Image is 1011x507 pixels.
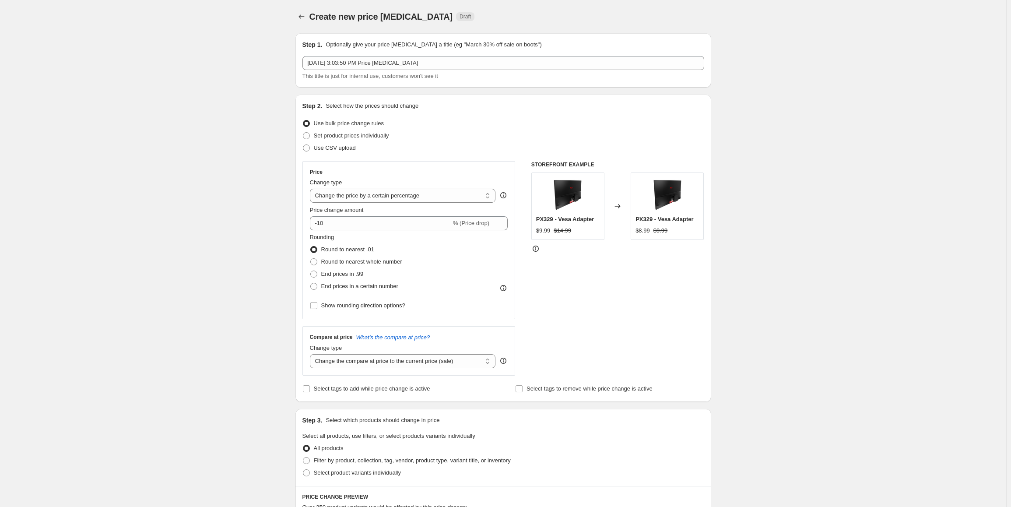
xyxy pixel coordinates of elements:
span: Select tags to add while price change is active [314,385,430,392]
img: Pixio-PX329-gaming-monitor-qhd-image-009_80x.png [650,177,685,212]
div: $8.99 [635,226,650,235]
span: PX329 - Vesa Adapter [536,216,594,222]
input: -15 [310,216,451,230]
div: help [499,356,508,365]
span: Select product variants individually [314,469,401,476]
p: Select which products should change in price [326,416,439,425]
span: Change type [310,345,342,351]
h6: STOREFRONT EXAMPLE [531,161,704,168]
span: Use bulk price change rules [314,120,384,127]
span: Use CSV upload [314,144,356,151]
input: 30% off holiday sale [302,56,704,70]
button: Price change jobs [295,11,308,23]
div: help [499,191,508,200]
img: Pixio-PX329-gaming-monitor-qhd-image-009_80x.png [550,177,585,212]
h3: Price [310,169,323,176]
p: Optionally give your price [MEDICAL_DATA] a title (eg "March 30% off sale on boots") [326,40,541,49]
span: Select all products, use filters, or select products variants individually [302,433,475,439]
span: Show rounding direction options? [321,302,405,309]
div: $9.99 [536,226,551,235]
strike: $14.99 [554,226,571,235]
span: End prices in a certain number [321,283,398,289]
span: PX329 - Vesa Adapter [635,216,693,222]
h3: Compare at price [310,334,353,341]
span: Round to nearest .01 [321,246,374,253]
button: What's the compare at price? [356,334,430,341]
p: Select how the prices should change [326,102,418,110]
span: % (Price drop) [453,220,489,226]
h2: Step 1. [302,40,323,49]
span: Select tags to remove while price change is active [527,385,653,392]
span: Draft [460,13,471,20]
span: Change type [310,179,342,186]
strike: $9.99 [653,226,668,235]
span: All products [314,445,344,451]
span: Create new price [MEDICAL_DATA] [309,12,453,21]
span: Round to nearest whole number [321,258,402,265]
span: Set product prices individually [314,132,389,139]
span: Rounding [310,234,334,240]
span: Price change amount [310,207,364,213]
h6: PRICE CHANGE PREVIEW [302,493,704,500]
h2: Step 2. [302,102,323,110]
span: Filter by product, collection, tag, vendor, product type, variant title, or inventory [314,457,511,464]
h2: Step 3. [302,416,323,425]
span: This title is just for internal use, customers won't see it [302,73,438,79]
span: End prices in .99 [321,271,364,277]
